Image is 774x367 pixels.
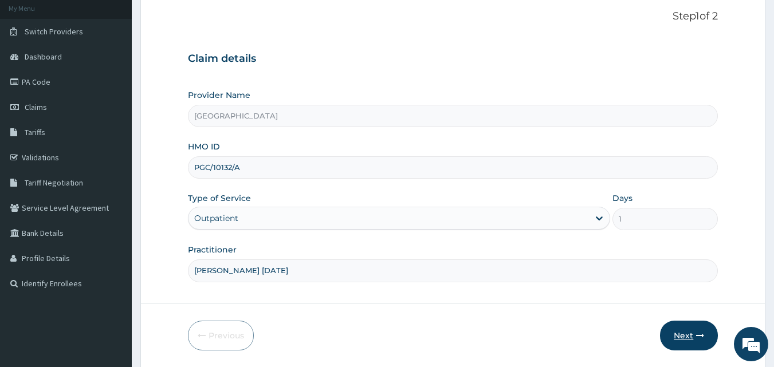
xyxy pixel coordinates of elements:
[188,259,718,282] input: Enter Name
[6,245,218,285] textarea: Type your message and hit 'Enter'
[188,156,718,179] input: Enter HMO ID
[188,192,251,204] label: Type of Service
[25,102,47,112] span: Claims
[188,321,254,350] button: Previous
[25,26,83,37] span: Switch Providers
[612,192,632,204] label: Days
[194,212,238,224] div: Outpatient
[25,127,45,137] span: Tariffs
[188,53,718,65] h3: Claim details
[188,6,215,33] div: Minimize live chat window
[25,52,62,62] span: Dashboard
[66,111,158,226] span: We're online!
[25,177,83,188] span: Tariff Negotiation
[60,64,192,79] div: Chat with us now
[21,57,46,86] img: d_794563401_company_1708531726252_794563401
[188,10,718,23] p: Step 1 of 2
[188,244,237,255] label: Practitioner
[660,321,718,350] button: Next
[188,89,250,101] label: Provider Name
[188,141,220,152] label: HMO ID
